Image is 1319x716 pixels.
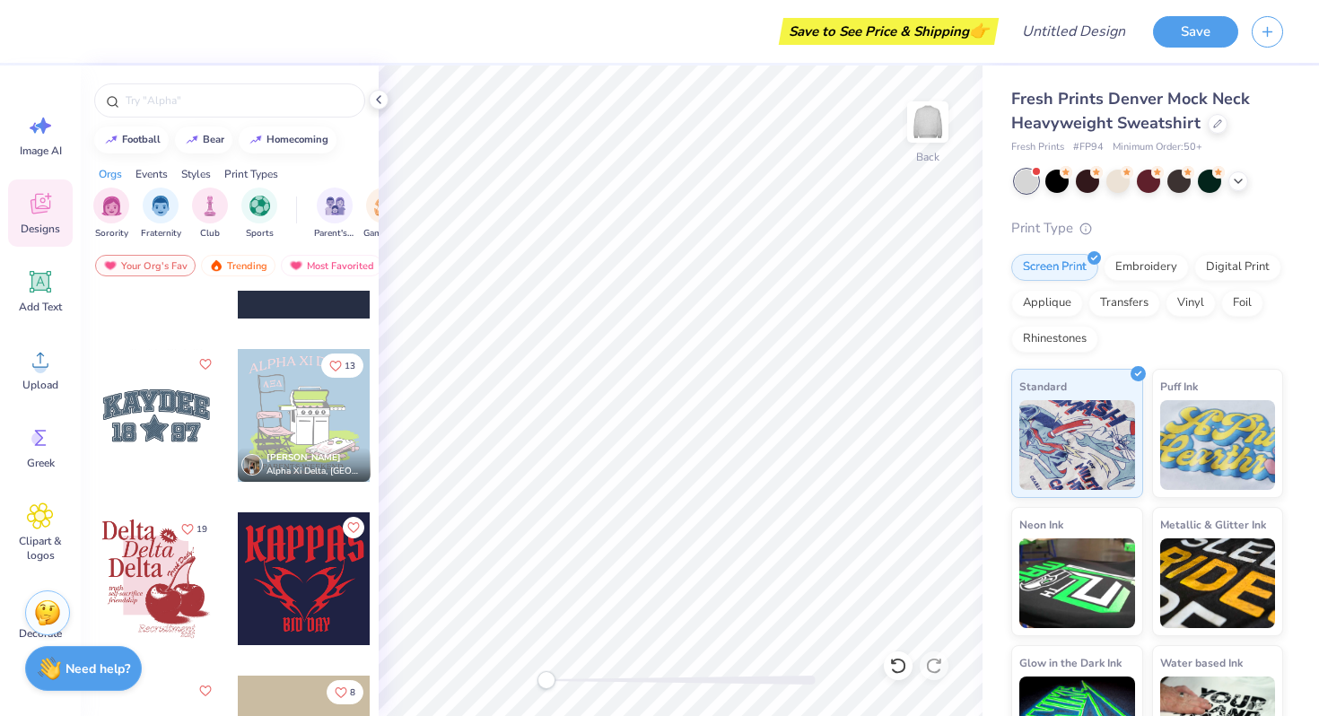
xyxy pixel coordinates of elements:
[94,127,169,153] button: football
[1104,254,1189,281] div: Embroidery
[1019,653,1122,672] span: Glow in the Dark Ink
[239,127,336,153] button: homecoming
[151,196,170,216] img: Fraternity Image
[350,688,355,697] span: 8
[19,300,62,314] span: Add Text
[195,354,216,375] button: Like
[1011,290,1083,317] div: Applique
[1160,538,1276,628] img: Metallic & Glitter Ink
[537,671,555,689] div: Accessibility label
[19,626,62,641] span: Decorate
[95,227,128,240] span: Sorority
[249,135,263,145] img: trend_line.gif
[374,196,395,216] img: Game Day Image
[345,362,355,371] span: 13
[185,135,199,145] img: trend_line.gif
[1019,377,1067,396] span: Standard
[321,354,363,378] button: Like
[203,135,224,144] div: bear
[1011,140,1064,155] span: Fresh Prints
[266,451,341,464] span: [PERSON_NAME]
[1011,326,1098,353] div: Rhinestones
[95,255,196,276] div: Your Org's Fav
[266,135,328,144] div: homecoming
[200,196,220,216] img: Club Image
[22,378,58,392] span: Upload
[910,104,946,140] img: Back
[246,227,274,240] span: Sports
[175,127,232,153] button: bear
[1011,218,1283,239] div: Print Type
[1221,290,1263,317] div: Foil
[1008,13,1140,49] input: Untitled Design
[325,196,345,216] img: Parent's Weekend Image
[20,144,62,158] span: Image AI
[969,20,989,41] span: 👉
[27,456,55,470] span: Greek
[327,680,363,704] button: Like
[103,259,118,272] img: most_fav.gif
[1019,515,1063,534] span: Neon Ink
[1160,377,1198,396] span: Puff Ink
[241,188,277,240] button: filter button
[104,135,118,145] img: trend_line.gif
[201,255,275,276] div: Trending
[141,188,181,240] button: filter button
[1073,140,1104,155] span: # FP94
[1088,290,1160,317] div: Transfers
[224,166,278,182] div: Print Types
[99,166,122,182] div: Orgs
[195,680,216,702] button: Like
[1194,254,1281,281] div: Digital Print
[1160,653,1243,672] span: Water based Ink
[343,517,364,538] button: Like
[181,166,211,182] div: Styles
[363,188,405,240] button: filter button
[141,188,181,240] div: filter for Fraternity
[173,517,215,541] button: Like
[1011,88,1250,134] span: Fresh Prints Denver Mock Neck Heavyweight Sweatshirt
[314,188,355,240] button: filter button
[314,188,355,240] div: filter for Parent's Weekend
[135,166,168,182] div: Events
[93,188,129,240] div: filter for Sorority
[11,534,70,563] span: Clipart & logos
[21,222,60,236] span: Designs
[1019,400,1135,490] img: Standard
[101,196,122,216] img: Sorority Image
[1153,16,1238,48] button: Save
[1166,290,1216,317] div: Vinyl
[124,92,354,109] input: Try "Alpha"
[363,188,405,240] div: filter for Game Day
[122,135,161,144] div: football
[141,227,181,240] span: Fraternity
[192,188,228,240] div: filter for Club
[916,149,939,165] div: Back
[314,227,355,240] span: Parent's Weekend
[241,188,277,240] div: filter for Sports
[197,525,207,534] span: 19
[289,259,303,272] img: most_fav.gif
[281,255,382,276] div: Most Favorited
[1160,515,1266,534] span: Metallic & Glitter Ink
[93,188,129,240] button: filter button
[1160,400,1276,490] img: Puff Ink
[266,465,363,478] span: Alpha Xi Delta, [GEOGRAPHIC_DATA]
[192,188,228,240] button: filter button
[783,18,994,45] div: Save to See Price & Shipping
[1011,254,1098,281] div: Screen Print
[249,196,270,216] img: Sports Image
[200,227,220,240] span: Club
[66,660,130,677] strong: Need help?
[1019,538,1135,628] img: Neon Ink
[209,259,223,272] img: trending.gif
[363,227,405,240] span: Game Day
[1113,140,1202,155] span: Minimum Order: 50 +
